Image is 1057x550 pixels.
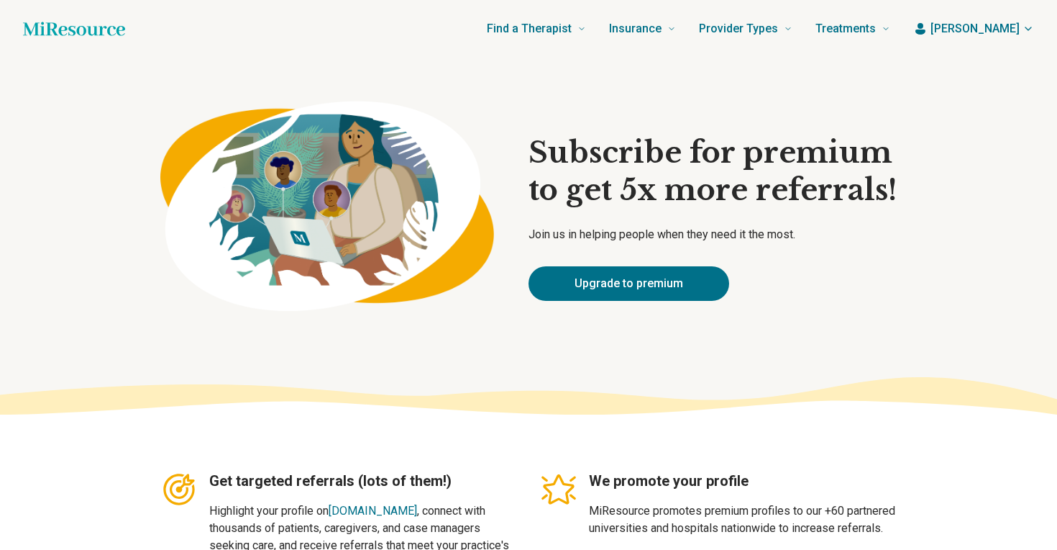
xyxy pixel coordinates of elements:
a: Upgrade to premium [528,266,729,301]
span: [PERSON_NAME] [930,20,1020,37]
a: Home page [23,14,125,43]
span: Provider Types [699,19,778,39]
h3: We promote your profile [589,471,897,491]
h3: Get targeted referrals (lots of them!) [209,471,517,491]
p: Join us in helping people when they need it the most. [528,226,897,243]
span: Treatments [815,19,876,39]
h1: Subscribe for premium to get 5x more referrals! [528,134,897,209]
button: [PERSON_NAME] [913,20,1034,37]
span: Insurance [609,19,662,39]
span: Find a Therapist [487,19,572,39]
a: [DOMAIN_NAME] [329,504,417,518]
